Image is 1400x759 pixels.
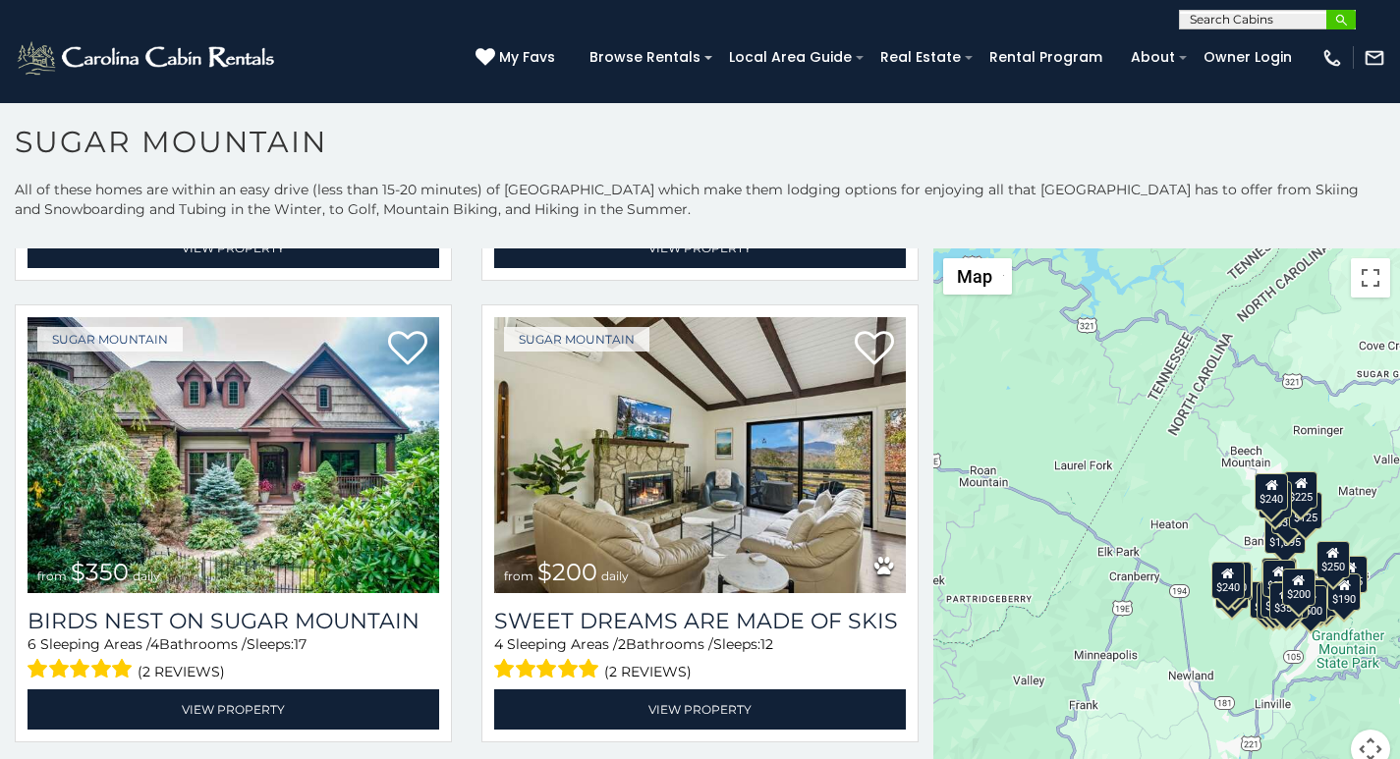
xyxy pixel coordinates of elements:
[388,329,427,370] a: Add to favorites
[28,689,439,730] a: View Property
[499,47,555,68] span: My Favs
[1260,580,1293,618] div: $175
[1364,47,1385,69] img: mail-regular-white.png
[1268,582,1302,620] div: $350
[133,569,160,583] span: daily
[494,635,503,653] span: 4
[1210,562,1244,599] div: $240
[1263,516,1305,554] div: $1,095
[138,659,225,684] span: (2 reviews)
[870,42,971,73] a: Real Estate
[28,634,439,684] div: Sleeping Areas / Bathrooms / Sleeps:
[37,327,183,352] a: Sugar Mountain
[37,569,67,583] span: from
[604,659,692,684] span: (2 reviews)
[476,47,560,69] a: My Favs
[1281,569,1315,606] div: $200
[1351,258,1390,298] button: Toggle fullscreen view
[1218,564,1252,601] div: $225
[1258,481,1291,518] div: $170
[1327,573,1361,611] div: $190
[580,42,710,73] a: Browse Rentals
[618,635,626,653] span: 2
[719,42,862,73] a: Local Area Guide
[28,608,439,634] a: Birds Nest On Sugar Mountain
[494,228,906,268] a: View Property
[1288,492,1321,529] div: $125
[28,317,439,593] img: Birds Nest On Sugar Mountain
[28,317,439,593] a: Birds Nest On Sugar Mountain from $350 daily
[28,228,439,268] a: View Property
[1257,582,1290,620] div: $155
[494,317,906,593] a: Sweet Dreams Are Made Of Skis from $200 daily
[504,569,533,583] span: from
[1316,541,1349,578] div: $250
[855,329,894,370] a: Add to favorites
[1255,473,1288,511] div: $240
[504,327,649,352] a: Sugar Mountain
[1121,42,1185,73] a: About
[537,558,597,586] span: $200
[494,608,906,634] a: Sweet Dreams Are Made Of Skis
[760,635,773,653] span: 12
[494,634,906,684] div: Sleeping Areas / Bathrooms / Sleeps:
[1321,47,1343,69] img: phone-regular-white.png
[28,635,36,653] span: 6
[294,635,307,653] span: 17
[1284,471,1317,509] div: $225
[980,42,1112,73] a: Rental Program
[943,258,1012,295] button: Change map style
[1303,579,1336,617] div: $195
[494,317,906,593] img: Sweet Dreams Are Made Of Skis
[1261,560,1295,597] div: $300
[1260,558,1294,595] div: $190
[494,689,906,730] a: View Property
[150,635,159,653] span: 4
[1333,556,1367,593] div: $155
[15,38,280,78] img: White-1-2.png
[71,558,129,586] span: $350
[1194,42,1302,73] a: Owner Login
[957,266,992,287] span: Map
[601,569,629,583] span: daily
[1217,562,1251,599] div: $210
